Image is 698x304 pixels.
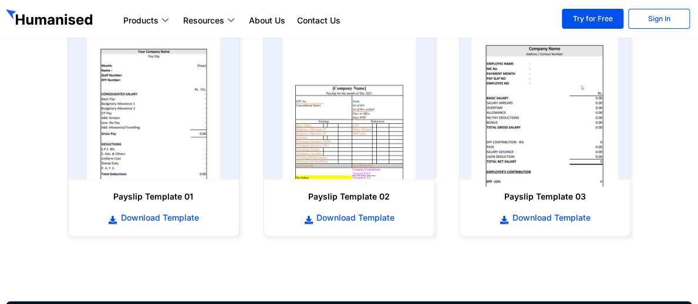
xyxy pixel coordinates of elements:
img: payslip template [282,32,416,179]
a: About Us [243,13,291,28]
img: GetHumanised Logo [6,9,95,28]
a: Contact Us [291,13,346,28]
a: Download Template [471,211,618,224]
h6: Payslip Template 03 [471,191,618,202]
h6: Payslip Template 02 [275,191,423,202]
span: Download Template [510,212,591,224]
img: payslip template [87,32,220,179]
a: Resources [177,13,243,28]
img: payslip template [471,25,618,187]
span: Download Template [313,212,394,224]
a: Sign In [628,9,690,29]
span: Download Template [118,212,199,224]
a: Download Template [275,211,423,224]
h6: Payslip Template 01 [80,191,227,202]
a: Try for Free [562,9,623,29]
a: Products [117,13,177,28]
a: Download Template [80,211,227,224]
